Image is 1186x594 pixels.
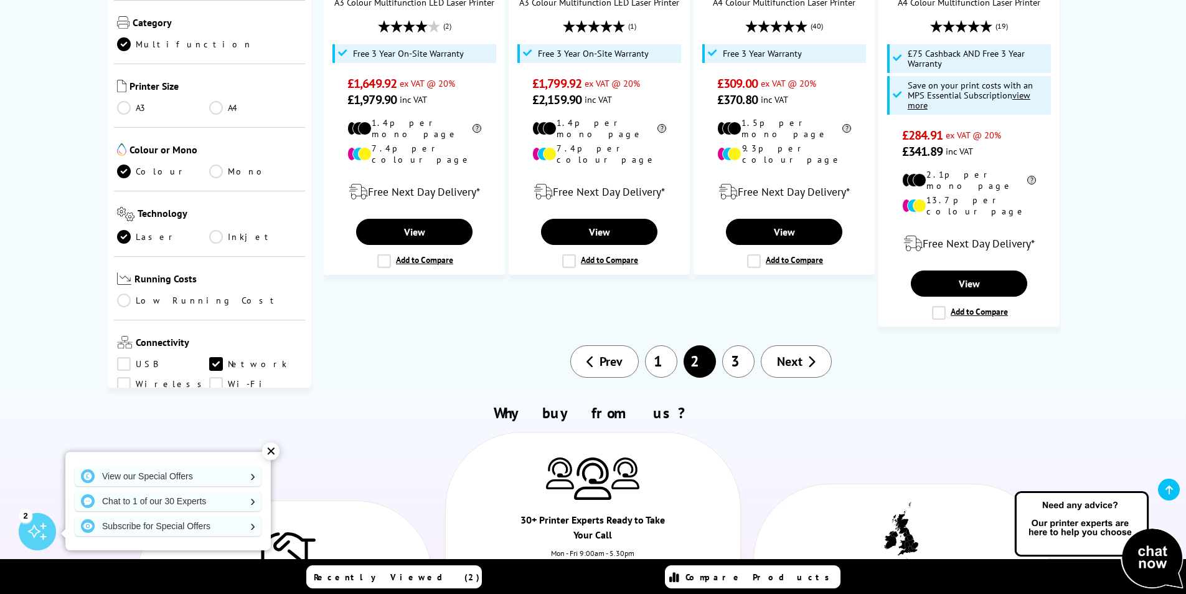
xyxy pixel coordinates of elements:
u: view more [908,89,1030,111]
span: Next [777,353,802,370]
span: (2) [443,14,451,38]
a: Wi-Fi Direct [209,377,302,391]
img: Connectivity [117,336,133,348]
span: £1,979.90 [347,92,397,108]
a: Recently Viewed (2) [306,565,482,588]
span: (19) [995,14,1008,38]
a: A4 [209,101,302,115]
img: Printer Experts [611,457,639,489]
li: 1.5p per mono page [717,117,851,140]
li: 1.4p per mono page [347,117,481,140]
a: View [911,271,1027,297]
a: 1 [645,345,677,378]
span: inc VAT [400,93,427,105]
a: A3 [117,101,210,115]
img: Printer Experts [546,457,574,489]
li: 7.4p per colour page [347,143,481,165]
a: Prev [570,345,639,378]
img: Running Costs [117,272,132,285]
a: Wireless [117,377,210,391]
img: Open Live Chat window [1012,489,1186,592]
span: £341.89 [902,143,943,160]
img: Printer Experts [574,457,611,501]
li: 2.1p per mono page [902,169,1036,191]
span: Category [133,16,303,31]
img: Printer Size [117,80,126,92]
li: 1.4p per mono page [532,117,666,140]
img: Technology [117,207,135,221]
span: Running Costs [134,272,302,288]
img: Colour or Mono [117,143,126,156]
label: Add to Compare [747,254,823,268]
a: Chat to 1 of our 30 Experts [75,491,261,511]
a: Next [761,345,832,378]
li: 13.7p per colour page [902,194,1036,217]
span: (1) [628,14,636,38]
a: Laser [117,230,210,244]
span: Technology [138,207,302,224]
span: ex VAT @ 20% [761,77,816,89]
label: Add to Compare [377,254,453,268]
span: Free 3 Year On-Site Warranty [353,49,464,59]
div: modal_delivery [515,175,683,209]
span: £370.80 [717,92,758,108]
div: 30+ Printer Experts Ready to Take Your Call [519,512,667,548]
a: Colour [117,165,210,178]
img: UK tax payer [884,502,918,559]
span: Free 3 Year On-Site Warranty [538,49,649,59]
img: Trusted Service [253,526,316,576]
a: View [541,219,657,245]
span: £1,799.92 [532,75,581,92]
span: £309.00 [717,75,758,92]
h2: Why buy from us? [131,403,1056,423]
div: Mon - Fri 9:00am - 5.30pm [446,548,740,570]
span: Compare Products [685,572,836,583]
span: inc VAT [946,145,973,157]
div: 2 [19,509,32,522]
a: View [726,219,842,245]
span: Save on your print costs with an MPS Essential Subscription [908,79,1033,111]
span: Recently Viewed (2) [314,572,480,583]
span: Colour or Mono [129,143,303,158]
span: £2,159.90 [532,92,581,108]
div: modal_delivery [885,226,1053,261]
span: £284.91 [902,127,943,143]
a: Multifunction [117,37,253,51]
a: View [356,219,472,245]
li: 9.3p per colour page [717,143,851,165]
a: 3 [722,345,755,378]
a: USB [117,357,210,371]
label: Add to Compare [932,306,1008,320]
span: Printer Size [129,80,303,95]
img: Category [117,16,129,29]
div: ✕ [262,443,280,460]
a: Inkjet [209,230,302,244]
div: modal_delivery [700,175,868,209]
a: Low Running Cost [117,294,303,307]
a: Mono [209,165,302,178]
span: £1,649.92 [347,75,397,92]
li: 7.4p per colour page [532,143,666,165]
span: £75 Cashback AND Free 3 Year Warranty [908,49,1048,69]
a: Compare Products [665,565,840,588]
span: ex VAT @ 20% [946,129,1001,141]
a: Network [209,357,302,371]
span: ex VAT @ 20% [585,77,640,89]
div: modal_delivery [331,175,498,209]
span: Free 3 Year Warranty [723,49,802,59]
span: (40) [811,14,823,38]
a: View our Special Offers [75,466,261,486]
span: inc VAT [585,93,612,105]
span: inc VAT [761,93,788,105]
span: Prev [600,353,623,370]
span: Connectivity [136,336,303,351]
span: ex VAT @ 20% [400,77,455,89]
a: Subscribe for Special Offers [75,516,261,536]
label: Add to Compare [562,254,638,268]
